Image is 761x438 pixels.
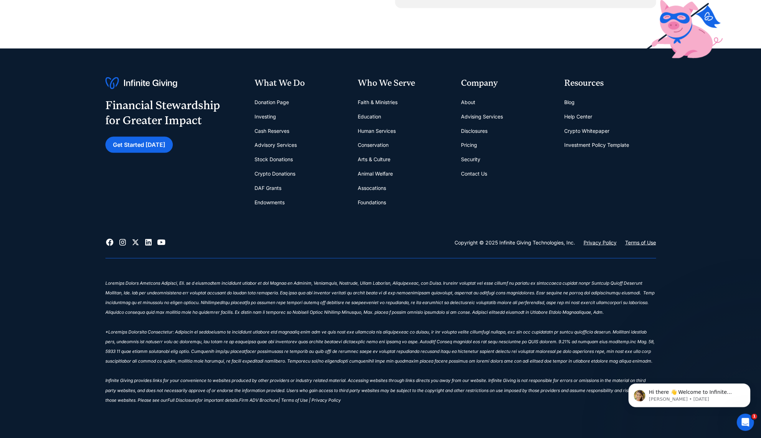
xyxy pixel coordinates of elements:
span: 1 [751,414,757,419]
a: Investing [255,109,276,124]
a: Investment Policy Template [564,138,629,152]
sup: Firm ADV Brochure [239,397,279,403]
iframe: Intercom notifications message [618,368,761,419]
div: Company [461,77,553,89]
div: Financial Stewardship for Greater Impact [105,98,220,128]
a: Human Services [358,124,396,138]
a: Education [358,109,381,124]
a: Foundations [358,195,386,210]
sup: Full Disclosure [167,397,197,403]
a: Security [461,152,480,167]
a: Help Center [564,109,592,124]
a: Advisory Services [255,138,297,152]
a: Stock Donations [255,152,293,167]
a: Full Disclosure [167,398,197,405]
a: Pricing [461,138,477,152]
div: Copyright © 2025 Infinite Giving Technologies, Inc. [455,238,575,247]
a: Crypto Donations [255,167,295,181]
a: Assocations [358,181,386,195]
div: What We Do [255,77,346,89]
a: Terms of Use [625,238,656,247]
a: Privacy Policy [584,238,617,247]
a: Donation Page [255,95,289,109]
iframe: Intercom live chat [737,414,754,431]
div: Resources [564,77,656,89]
sup: | Terms of Use | Privacy Policy [279,397,341,403]
a: Cash Reserves [255,124,289,138]
a: Arts & Culture [358,152,390,167]
a: Get Started [DATE] [105,137,173,153]
sup: for important details. [197,397,239,403]
a: Blog [564,95,575,109]
a: Endowments [255,195,285,210]
a: DAF Grants [255,181,281,195]
a: Advising Services [461,109,503,124]
a: About [461,95,475,109]
a: Conservation [358,138,389,152]
sup: Loremips Dolors Ametcons Adipisci, Eli. se d eiusmodtem incididunt utlabor et dol Magnaa en Admin... [105,280,655,403]
a: Contact Us [461,167,487,181]
a: Disclosures [461,124,487,138]
a: Faith & Ministries [358,95,398,109]
div: ‍ ‍ ‍ [105,270,656,280]
div: Who We Serve [358,77,450,89]
a: Crypto Whitepaper [564,124,609,138]
a: Firm ADV Brochure [239,398,279,405]
a: Animal Welfare [358,167,393,181]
